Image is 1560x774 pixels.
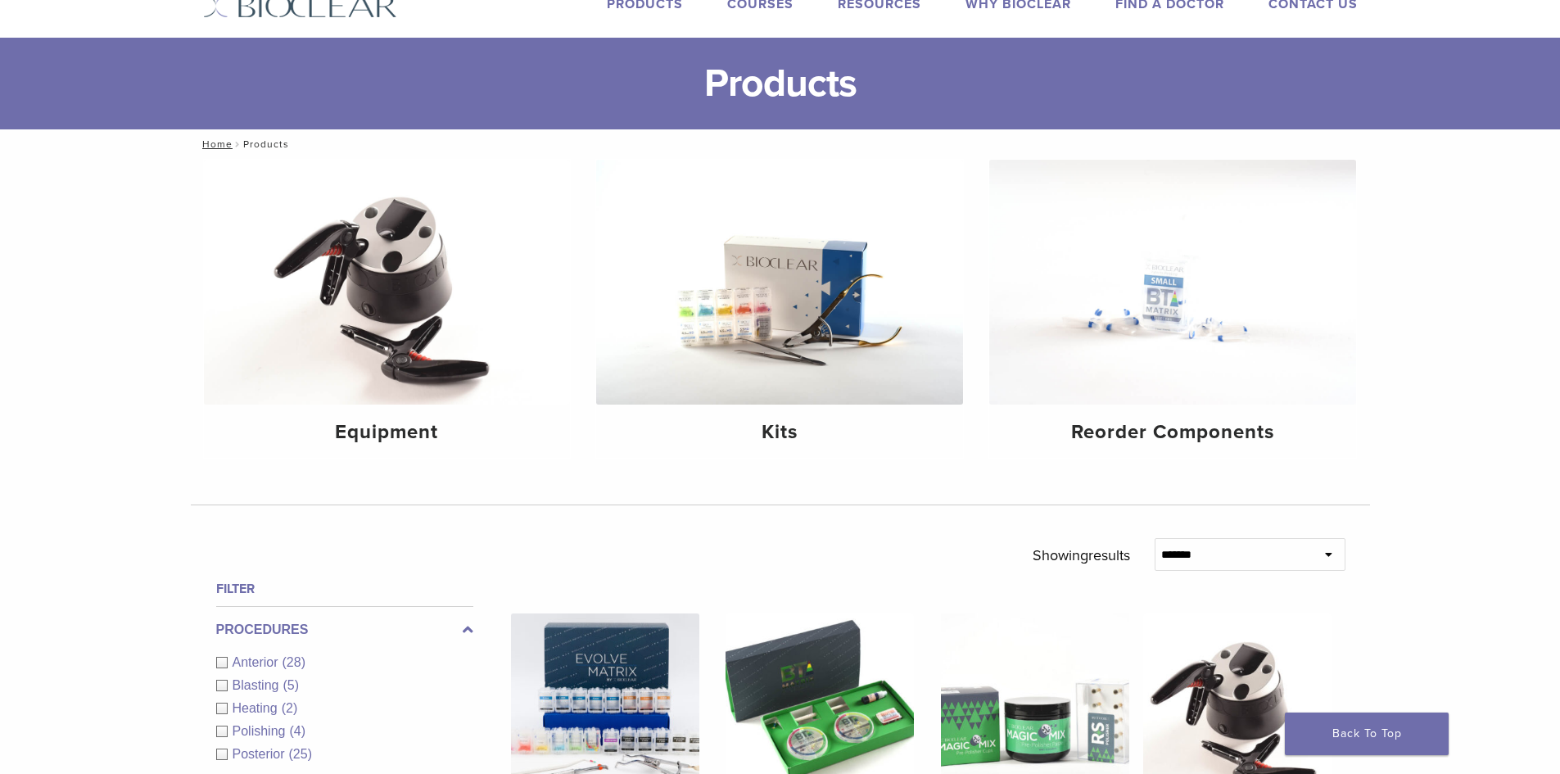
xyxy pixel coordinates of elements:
img: Equipment [204,160,571,405]
h4: Equipment [217,418,558,447]
span: / [233,140,243,148]
a: Reorder Components [989,160,1356,458]
span: (5) [283,678,299,692]
a: Equipment [204,160,571,458]
img: Reorder Components [989,160,1356,405]
span: (25) [289,747,312,761]
span: Polishing [233,724,290,738]
nav: Products [191,129,1370,159]
p: Showing results [1033,538,1130,573]
span: Blasting [233,678,283,692]
h4: Kits [609,418,950,447]
h4: Filter [216,579,473,599]
span: (28) [283,655,305,669]
h4: Reorder Components [1002,418,1343,447]
span: Anterior [233,655,283,669]
span: Heating [233,701,282,715]
span: (4) [289,724,305,738]
span: (2) [282,701,298,715]
img: Kits [596,160,963,405]
a: Home [197,138,233,150]
span: Posterior [233,747,289,761]
label: Procedures [216,620,473,640]
a: Back To Top [1285,713,1449,755]
a: Kits [596,160,963,458]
